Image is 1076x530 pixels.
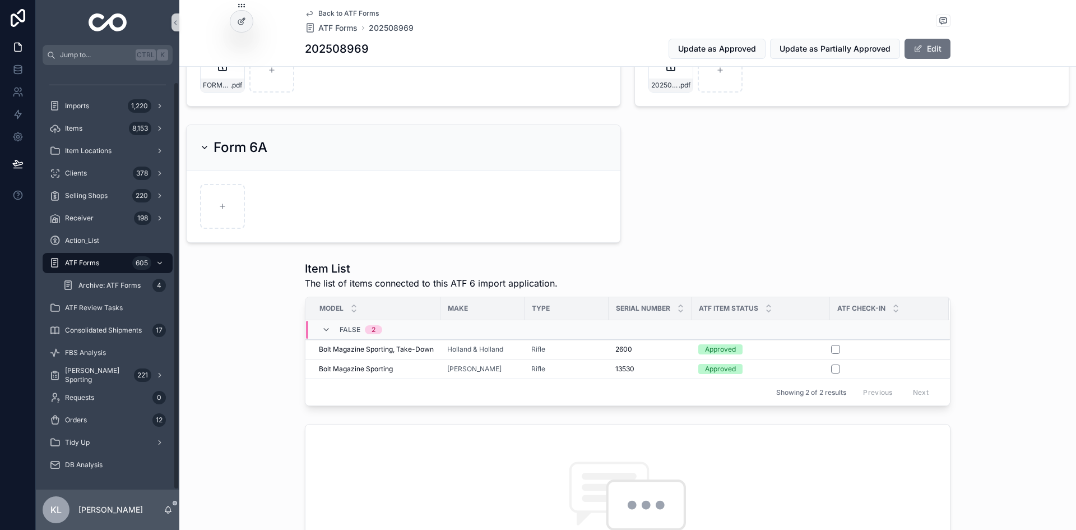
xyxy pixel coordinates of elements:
div: Approved [705,364,736,374]
div: 605 [132,256,151,270]
div: 220 [132,189,151,202]
span: Model [319,304,344,313]
a: Selling Shops220 [43,186,173,206]
div: 4 [152,279,166,292]
a: ATF Forms [305,22,358,34]
span: K [158,50,167,59]
span: Archive: ATF Forms [78,281,141,290]
a: FBS Analysis [43,343,173,363]
div: 221 [134,368,151,382]
a: 13530 [615,365,685,374]
span: .pdf [230,81,242,90]
span: Bolt Magazine Sporting [319,365,393,374]
a: Holland & Holland [447,345,518,354]
span: Action_List [65,236,99,245]
div: 1,220 [128,99,151,113]
span: FORM6PARTI-PENDING-RESEARCH-PBRYAN01 [203,81,230,90]
a: Action_List [43,231,173,251]
button: Update as Approved [669,39,766,59]
span: Orders [65,416,87,425]
span: FBS Analysis [65,348,106,357]
span: Items [65,124,82,133]
span: DB Analysis [65,460,103,469]
a: ATF Review Tasks [43,298,173,318]
a: Clients378 [43,163,173,183]
span: 2600 [615,345,632,354]
span: ATF Check-In [837,304,885,313]
div: 8,153 [129,122,151,135]
span: Type [532,304,550,313]
div: 198 [134,211,151,225]
button: Edit [905,39,950,59]
span: The list of items connected to this ATF 6 import application. [305,276,558,290]
span: 13530 [615,365,634,374]
span: Requests [65,393,94,402]
a: Tidy Up [43,432,173,453]
span: Imports [65,102,89,110]
a: Rifle [531,365,545,374]
a: [PERSON_NAME] [447,365,518,374]
span: Showing 2 of 2 results [776,388,846,397]
span: KL [50,503,62,517]
span: Tidy Up [65,438,90,447]
span: Selling Shops [65,191,108,200]
p: [PERSON_NAME] [78,504,143,515]
a: Requests0 [43,388,173,408]
h2: Form 6A [214,139,267,156]
span: Make [448,304,468,313]
span: Consolidated Shipments [65,326,142,335]
a: Back to ATF Forms [305,9,379,18]
a: Item Locations [43,141,173,161]
h1: Item List [305,261,558,276]
a: 202508969 [369,22,414,34]
span: FALSE [340,325,360,334]
h1: 202508969 [305,41,369,57]
a: Bolt Magazine Sporting [319,365,434,374]
span: Item Locations [65,146,112,155]
span: Back to ATF Forms [318,9,379,18]
a: [PERSON_NAME] Sporting221 [43,365,173,385]
a: 2600 [615,345,685,354]
button: Jump to...CtrlK [43,45,173,65]
div: scrollable content [36,65,179,490]
button: Update as Partially Approved [770,39,900,59]
a: Rifle [531,365,602,374]
span: ATF Item Status [699,304,758,313]
img: App logo [89,13,127,31]
a: Rifle [531,345,602,354]
a: Orders12 [43,410,173,430]
div: 12 [152,413,166,427]
span: Ctrl [136,49,156,61]
span: Clients [65,169,87,178]
span: ATF Forms [318,22,358,34]
a: Imports1,220 [43,96,173,116]
span: ATF Forms [65,259,99,268]
a: Archive: ATF Forms4 [56,275,173,296]
a: Items8,153 [43,118,173,139]
a: Approved [698,344,823,354]
a: ATF Forms605 [43,253,173,273]
div: 2 [372,325,375,334]
span: Update as Approved [678,43,756,54]
span: ATF Review Tasks [65,303,123,312]
span: Serial Number [616,304,670,313]
a: Holland & Holland [447,345,503,354]
span: [PERSON_NAME] Sporting [65,366,129,384]
a: [PERSON_NAME] [447,365,502,374]
span: 202508969-Permit [651,81,679,90]
a: Rifle [531,345,545,354]
div: Approved [705,344,736,354]
span: Jump to... [60,50,131,59]
a: Bolt Magazine Sporting, Take-Down [319,345,434,354]
span: .pdf [679,81,690,90]
span: Receiver [65,214,94,223]
a: Receiver198 [43,208,173,228]
a: Consolidated Shipments17 [43,320,173,340]
span: Update as Partially Approved [780,43,891,54]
